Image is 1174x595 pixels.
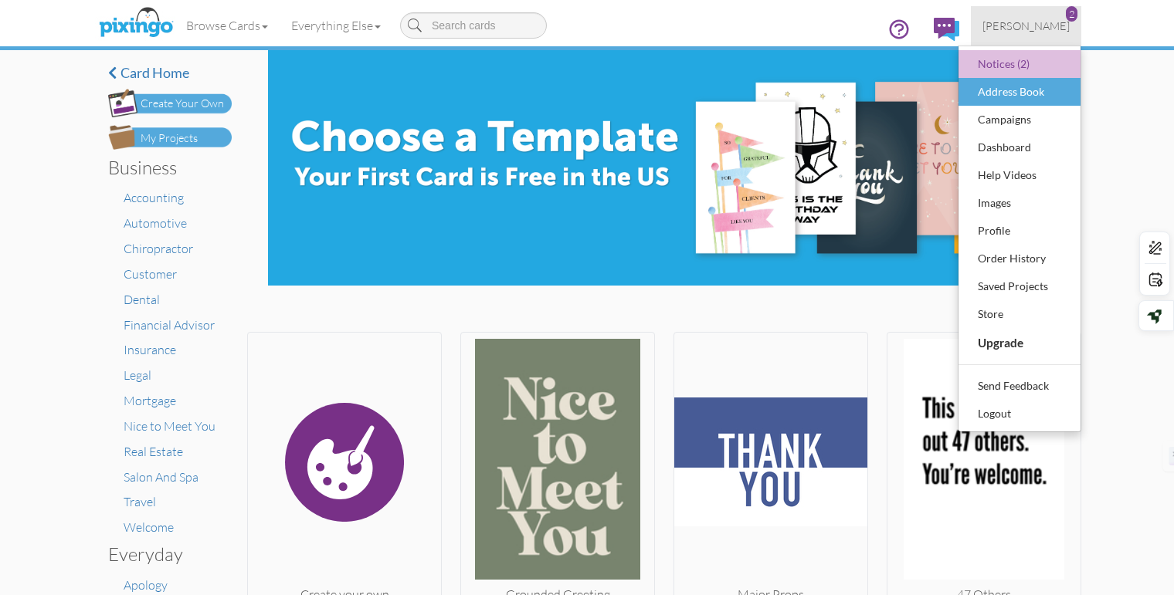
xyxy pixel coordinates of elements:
[674,339,867,586] img: 20250716-161921-cab435a0583f-250.jpg
[959,300,1081,328] a: Store
[124,266,177,282] a: Customer
[974,275,1065,298] div: Saved Projects
[108,157,220,177] h3: Business
[974,374,1065,397] div: Send Feedback
[124,577,168,593] a: Apology
[108,89,232,117] img: create-own-button.png
[95,4,177,42] img: pixingo logo
[959,245,1081,272] a: Order History
[887,339,1081,586] img: 20250730-184250-2e46d0b25ecb-250.png
[124,393,176,408] a: Mortgage
[959,161,1081,189] a: Help Videos
[124,418,215,434] a: Nice to Meet You
[971,6,1081,46] a: [PERSON_NAME] 2
[124,317,215,333] a: Financial Advisor
[400,12,547,39] input: Search cards
[461,339,654,586] img: 20250527-043541-0b2d8b8e4674-250.jpg
[124,342,176,357] a: Insurance
[124,215,187,231] a: Automotive
[280,6,392,45] a: Everything Else
[124,494,156,509] a: Travel
[959,328,1081,357] a: Upgrade
[974,303,1065,326] div: Store
[974,402,1065,425] div: Logout
[959,134,1081,161] a: Dashboard
[124,190,184,205] a: Accounting
[974,330,1065,355] div: Upgrade
[974,52,1065,76] div: Notices (2)
[974,108,1065,131] div: Campaigns
[108,125,232,150] img: my-projects-button.png
[959,400,1081,428] a: Logout
[959,106,1081,134] a: Campaigns
[124,444,183,459] a: Real Estate
[959,78,1081,106] a: Address Book
[934,18,959,41] img: comments.svg
[124,469,198,485] a: Salon And Spa
[124,241,193,256] a: Chiropractor
[248,339,441,586] img: create.svg
[124,519,174,535] a: Welcome
[959,189,1081,217] a: Images
[108,66,232,81] a: Card home
[982,19,1070,32] span: [PERSON_NAME]
[268,50,1060,286] img: e8896c0d-71ea-4978-9834-e4f545c8bf84.jpg
[124,292,160,307] a: Dental
[959,272,1081,300] a: Saved Projects
[175,6,280,45] a: Browse Cards
[974,164,1065,187] div: Help Videos
[974,219,1065,242] div: Profile
[974,80,1065,103] div: Address Book
[141,96,224,112] div: Create Your Own
[1066,6,1077,22] div: 2
[974,136,1065,159] div: Dashboard
[124,367,151,383] a: Legal
[959,50,1081,78] a: Notices (2)
[959,372,1081,400] a: Send Feedback
[974,247,1065,270] div: Order History
[974,191,1065,215] div: Images
[108,544,220,564] h3: Everyday
[959,217,1081,245] a: Profile
[141,130,198,147] div: My Projects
